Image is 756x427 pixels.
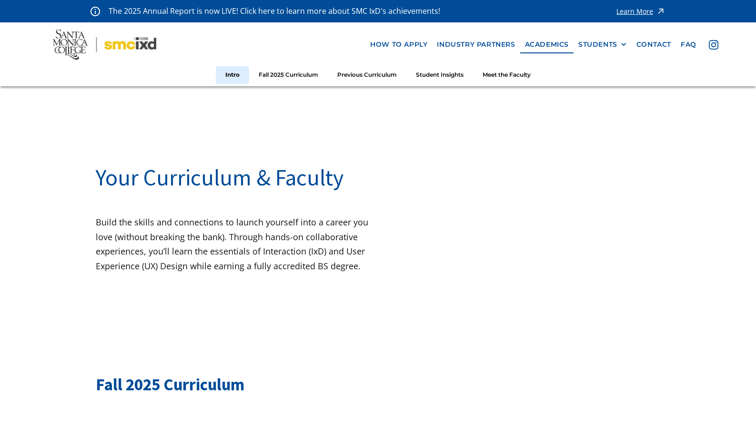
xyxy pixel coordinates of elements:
img: icon - information - alert [91,6,100,16]
a: Previous Curriculum [328,66,406,84]
h2: Fall 2025 Curriculum [96,373,660,396]
a: Academics [520,36,574,53]
a: faq [676,36,701,53]
div: Learn More [616,8,653,15]
p: The 2025 Annual Report is now LIVE! Click here to learn more about SMC IxD's achievements! [109,5,441,18]
a: contact [632,36,676,53]
a: Student Insights [406,66,473,84]
a: industry partners [432,36,520,53]
img: Santa Monica College - SMC IxD logo [53,30,156,60]
a: Meet the Faculty [473,66,540,84]
a: Fall 2025 Curriculum [249,66,328,84]
p: Build the skills and connections to launch yourself into a career you love (without breaking the ... [96,215,378,273]
a: Intro [216,66,249,84]
div: STUDENTS [578,41,627,49]
a: Learn More [616,5,665,18]
img: icon - arrow - alert [656,5,665,18]
span: Your Curriculum & Faculty [96,163,343,192]
div: STUDENTS [578,41,617,49]
img: icon - instagram [709,40,718,50]
a: how to apply [365,36,432,53]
